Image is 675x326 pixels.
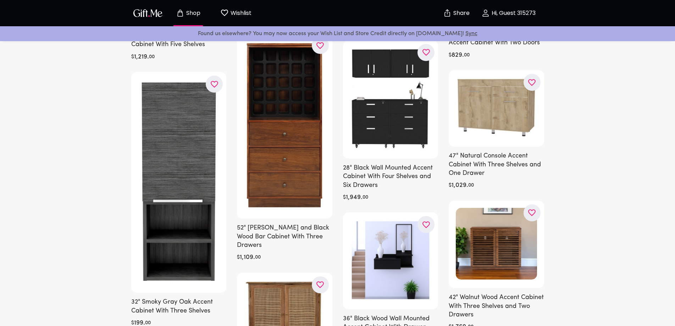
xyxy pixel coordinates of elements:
h6: $ [343,193,346,202]
h6: 52" [PERSON_NAME] and Black Wood Bar Cabinet With Three Drawers [237,224,332,250]
img: 47" Natural Console Accent Cabinet With Three Shelves and One Drawer [456,77,537,138]
img: 52" Brown and Black Wood Bar Cabinet With Three Drawers [244,40,325,210]
p: Shop [184,10,200,16]
button: Store page [169,2,208,24]
img: secure [443,9,452,17]
p: Wishlist [229,9,251,18]
h6: 32" Smoky Gray Oak Accent Cabinet With Three Shelves [131,298,227,315]
button: Hi, Guest 315273 [473,2,544,24]
h6: $ [131,53,134,61]
h6: 00 [149,53,155,61]
h6: 00 [363,193,368,202]
h6: 00 [464,51,470,60]
p: Found us elsewhere? You may now access your Wish List and Store Credit directly on [DOMAIN_NAME]! [6,29,669,38]
h6: $ [449,51,452,60]
h6: 829 . [452,51,464,60]
img: 36" Black Wood Wall Mounted Accent Cabinet With Drawer and Mirror [350,220,431,301]
h6: 1,109 . [240,253,255,262]
h6: $ [237,253,240,262]
button: Share [444,1,469,26]
button: GiftMe Logo [131,9,165,17]
p: Hi, Guest 315273 [490,10,536,16]
img: 28" Black Wall Mounted Accent Cabinet With Four Shelves and Six Drawers [350,48,431,150]
h6: 28" Black Wall Mounted Accent Cabinet With Four Shelves and Six Drawers [343,164,438,190]
h6: 1,949 . [346,193,363,202]
h6: 42" Walnut Wood Accent Cabinet With Three Shelves and Two Drawers [449,293,544,319]
h6: 1,029 . [452,181,468,190]
img: GiftMe Logo [132,8,164,18]
a: Sync [465,31,477,37]
img: 42" Walnut Wood Accent Cabinet With Three Shelves and Two Drawers [456,208,537,280]
h6: 00 [468,181,474,190]
p: Share [452,10,470,16]
img: 32" Smoky Gray Oak Accent Cabinet With Three Shelves [138,79,220,284]
h6: 00 [255,253,261,262]
button: Wishlist page [216,2,255,24]
h6: 1,219 . [134,53,149,61]
h6: $ [449,181,452,190]
h6: 47" Natural Console Accent Cabinet With Three Shelves and One Drawer [449,152,544,178]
